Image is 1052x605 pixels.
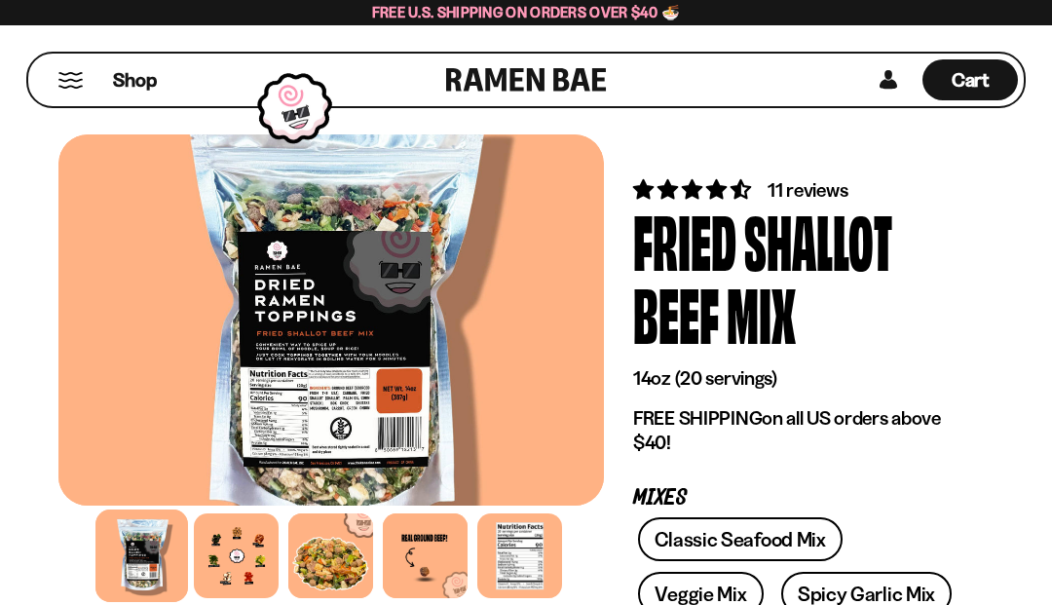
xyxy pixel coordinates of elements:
p: 14oz (20 servings) [633,366,964,391]
p: on all US orders above $40! [633,406,964,455]
strong: FREE SHIPPING [633,406,762,430]
div: Shallot [744,204,892,277]
a: Classic Seafood Mix [638,517,842,561]
span: Free U.S. Shipping on Orders over $40 🍜 [372,3,681,21]
span: 11 reviews [768,178,847,202]
p: Mixes [633,489,964,508]
span: 4.64 stars [633,177,755,202]
button: Mobile Menu Trigger [57,72,84,89]
div: Beef [633,277,719,350]
a: Shop [113,59,157,100]
div: Fried [633,204,736,277]
div: Cart [922,54,1018,106]
div: Mix [727,277,796,350]
span: Cart [952,68,990,92]
span: Shop [113,67,157,94]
